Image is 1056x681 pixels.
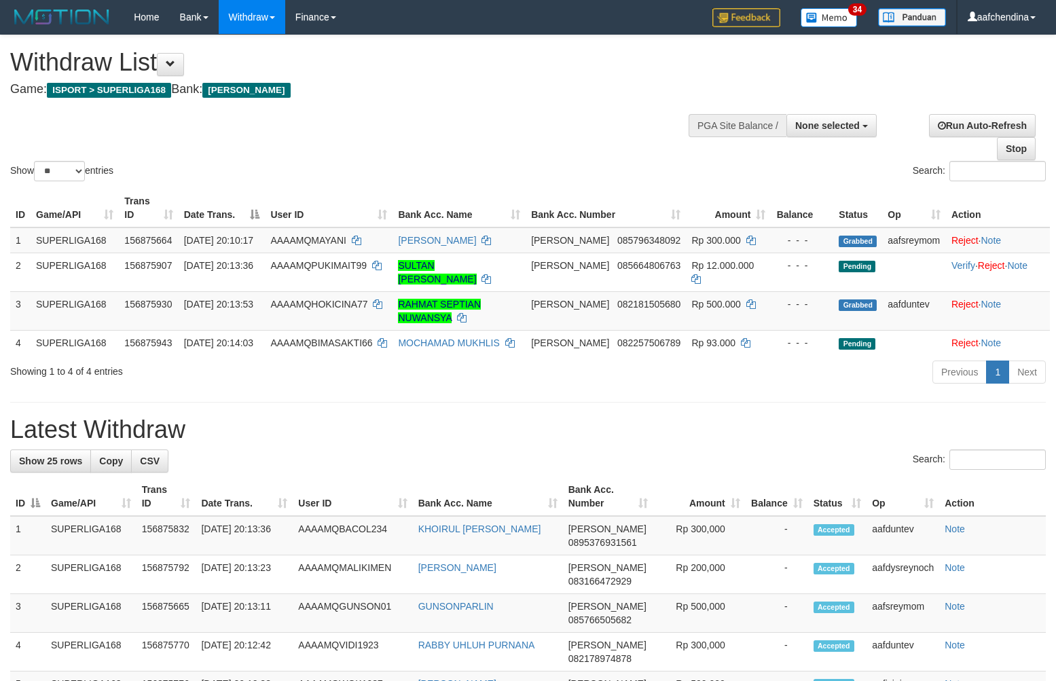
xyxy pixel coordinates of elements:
[691,235,740,246] span: Rp 300.000
[398,235,476,246] a: [PERSON_NAME]
[136,516,196,555] td: 156875832
[839,236,877,247] span: Grabbed
[1008,361,1046,384] a: Next
[946,330,1050,355] td: ·
[932,361,987,384] a: Previous
[45,516,136,555] td: SUPERLIGA168
[124,299,172,310] span: 156875930
[398,260,476,284] a: SULTAN [PERSON_NAME]
[418,562,496,573] a: [PERSON_NAME]
[776,234,828,247] div: - - -
[10,49,691,76] h1: Withdraw List
[270,260,367,271] span: AAAAMQPUKIMAIT99
[981,337,1001,348] a: Note
[945,523,965,534] a: Note
[946,227,1050,253] td: ·
[10,7,113,27] img: MOTION_logo.png
[413,477,563,516] th: Bank Acc. Name: activate to sort column ascending
[202,83,290,98] span: [PERSON_NAME]
[746,594,808,633] td: -
[981,299,1001,310] a: Note
[31,330,119,355] td: SUPERLIGA168
[949,161,1046,181] input: Search:
[196,594,293,633] td: [DATE] 20:13:11
[10,291,31,330] td: 3
[568,640,647,650] span: [PERSON_NAME]
[951,337,979,348] a: Reject
[19,456,82,466] span: Show 25 rows
[418,601,494,612] a: GUNSONPARLIN
[776,259,828,272] div: - - -
[617,235,680,246] span: Copy 085796348092 to clipboard
[10,359,430,378] div: Showing 1 to 4 of 4 entries
[293,633,412,671] td: AAAAMQVIDI1923
[136,477,196,516] th: Trans ID: activate to sort column ascending
[563,477,654,516] th: Bank Acc. Number: activate to sort column ascending
[997,137,1036,160] a: Stop
[712,8,780,27] img: Feedback.jpg
[99,456,123,466] span: Copy
[90,449,132,473] a: Copy
[771,189,833,227] th: Balance
[393,189,526,227] th: Bank Acc. Name: activate to sort column ascending
[839,299,877,311] span: Grabbed
[746,555,808,594] td: -
[531,235,609,246] span: [PERSON_NAME]
[568,614,632,625] span: Copy 085766505682 to clipboard
[10,416,1046,443] h1: Latest Withdraw
[653,477,745,516] th: Amount: activate to sort column ascending
[10,555,45,594] td: 2
[882,227,946,253] td: aafsreymom
[140,456,160,466] span: CSV
[951,235,979,246] a: Reject
[814,563,854,574] span: Accepted
[45,555,136,594] td: SUPERLIGA168
[293,477,412,516] th: User ID: activate to sort column ascending
[746,633,808,671] td: -
[531,299,609,310] span: [PERSON_NAME]
[814,602,854,613] span: Accepted
[617,337,680,348] span: Copy 082257506789 to clipboard
[531,260,609,271] span: [PERSON_NAME]
[10,227,31,253] td: 1
[568,537,637,548] span: Copy 0895376931561 to clipboard
[691,337,735,348] span: Rp 93.000
[568,523,647,534] span: [PERSON_NAME]
[184,235,253,246] span: [DATE] 20:10:17
[31,253,119,291] td: SUPERLIGA168
[839,261,875,272] span: Pending
[10,83,691,96] h4: Game: Bank:
[839,338,875,350] span: Pending
[946,189,1050,227] th: Action
[119,189,178,227] th: Trans ID: activate to sort column ascending
[653,594,745,633] td: Rp 500,000
[196,516,293,555] td: [DATE] 20:13:36
[746,516,808,555] td: -
[848,3,867,16] span: 34
[878,8,946,26] img: panduan.png
[568,601,647,612] span: [PERSON_NAME]
[951,299,979,310] a: Reject
[136,633,196,671] td: 156875770
[184,260,253,271] span: [DATE] 20:13:36
[47,83,171,98] span: ISPORT > SUPERLIGA168
[746,477,808,516] th: Balance: activate to sort column ascending
[617,299,680,310] span: Copy 082181505680 to clipboard
[867,594,939,633] td: aafsreymom
[867,477,939,516] th: Op: activate to sort column ascending
[978,260,1005,271] a: Reject
[124,235,172,246] span: 156875664
[689,114,786,137] div: PGA Site Balance /
[45,633,136,671] td: SUPERLIGA168
[867,633,939,671] td: aafduntev
[833,189,882,227] th: Status
[949,449,1046,470] input: Search:
[418,523,541,534] a: KHOIRUL [PERSON_NAME]
[867,555,939,594] td: aafdysreynoch
[34,161,85,181] select: Showentries
[526,189,686,227] th: Bank Acc. Number: activate to sort column ascending
[795,120,860,131] span: None selected
[929,114,1036,137] a: Run Auto-Refresh
[45,477,136,516] th: Game/API: activate to sort column ascending
[945,640,965,650] a: Note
